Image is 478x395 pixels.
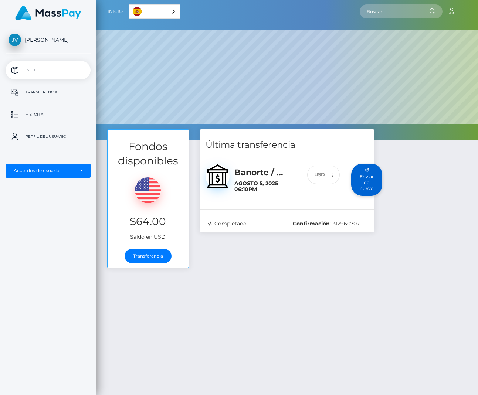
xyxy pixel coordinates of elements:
[129,4,180,19] div: Language
[325,166,340,184] input: 64.00
[6,61,91,79] a: Inicio
[234,180,296,193] h6: Agosto 5, 2025 06:10PM
[9,131,88,142] p: Perfil del usuario
[307,166,325,184] div: USD
[125,249,172,263] a: Transferencia
[6,105,91,124] a: Historia
[108,168,189,245] div: Saldo en USD
[206,164,230,188] img: bank.svg
[9,109,88,120] p: Historia
[206,139,369,151] h4: Última transferencia
[9,65,88,76] p: Inicio
[331,220,360,227] span: 1312960707
[129,4,180,19] aside: Language selected: Español
[113,214,183,229] h3: $64.00
[129,5,180,18] a: Español
[15,6,81,20] img: MassPay
[6,164,91,178] button: Acuerdos de usuario
[9,87,88,98] p: Transferencia
[6,127,91,146] a: Perfil del usuario
[351,164,382,196] button: Enviar de nuevo
[6,37,91,43] span: [PERSON_NAME]
[6,83,91,102] a: Transferencia
[293,220,330,227] b: Confirmación
[108,4,123,19] a: Inicio
[14,168,74,174] div: Acuerdos de usuario
[108,139,189,168] h3: Fondos disponibles
[360,4,429,18] input: Buscar...
[234,167,296,178] h5: Banorte / MXN
[287,220,373,228] div: :
[135,177,161,203] img: USD.png
[202,220,287,228] div: Completado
